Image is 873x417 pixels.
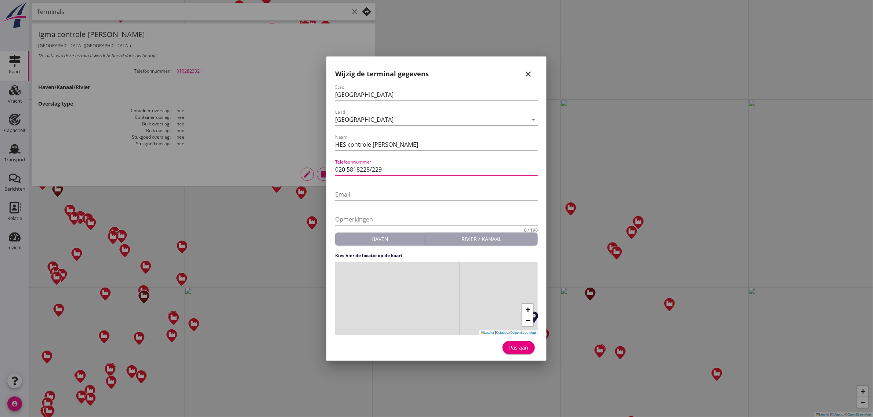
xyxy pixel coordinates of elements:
[529,115,538,124] i: arrow_drop_down
[335,189,538,200] input: Email
[499,331,510,334] a: Mapbox
[335,139,538,150] input: Naam
[335,164,538,175] input: Telefoonnummer
[512,331,536,334] a: OpenStreetMap
[503,341,535,354] button: Pas aan
[335,116,394,123] div: [GEOGRAPHIC_DATA]
[481,331,494,334] a: Leaflet
[522,315,533,326] a: Zoom out
[529,312,540,323] img: Marker
[526,305,530,314] span: +
[495,331,496,334] span: |
[335,69,429,79] h2: Wijzig de terminal gegevens
[335,252,538,259] h4: Kies hier de locatie op de kaart
[524,70,533,78] i: close
[335,213,538,225] input: Opmerkingen
[522,304,533,315] a: Zoom in
[526,316,530,325] span: −
[335,233,425,246] button: Haven
[338,235,422,243] div: Haven
[524,228,538,233] div: 0 / 190
[425,233,538,246] button: Rivier / kanaal
[335,89,538,100] input: Stad
[428,235,535,243] div: Rivier / kanaal
[479,330,538,335] div: © ©
[508,344,529,351] div: Pas aan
